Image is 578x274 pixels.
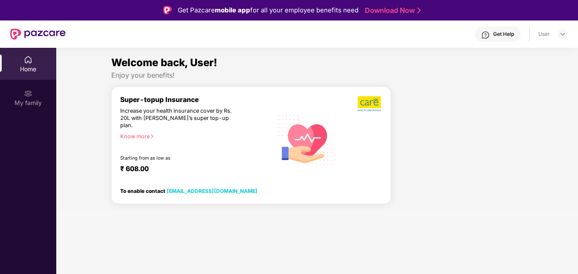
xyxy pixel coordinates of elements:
img: svg+xml;base64,PHN2ZyBpZD0iSG9tZSIgeG1sbnM9Imh0dHA6Ly93d3cudzMub3JnLzIwMDAvc3ZnIiB3aWR0aD0iMjAiIG... [24,55,32,64]
strong: mobile app [215,6,250,14]
img: svg+xml;base64,PHN2ZyB3aWR0aD0iMjAiIGhlaWdodD0iMjAiIHZpZXdCb3g9IjAgMCAyMCAyMCIgZmlsbD0ibm9uZSIgeG... [24,89,32,98]
img: b5dec4f62d2307b9de63beb79f102df3.png [358,96,382,112]
div: Get Pazcare for all your employee benefits need [178,5,358,15]
div: Enjoy your benefits! [111,71,523,80]
div: Increase your health insurance cover by Rs. 20L with [PERSON_NAME]’s super top-up plan. [120,108,236,129]
img: New Pazcare Logo [10,29,66,40]
img: svg+xml;base64,PHN2ZyB4bWxucz0iaHR0cDovL3d3dy53My5vcmcvMjAwMC9zdmciIHhtbG5zOnhsaW5rPSJodHRwOi8vd3... [273,106,338,173]
div: Get Help [493,31,514,38]
a: [EMAIL_ADDRESS][DOMAIN_NAME] [167,188,257,194]
div: Know more [120,133,268,139]
img: svg+xml;base64,PHN2ZyBpZD0iRHJvcGRvd24tMzJ4MzIiIHhtbG5zPSJodHRwOi8vd3d3LnczLm9yZy8yMDAwL3N2ZyIgd2... [559,31,566,38]
span: right [150,134,154,139]
span: Welcome back, User! [111,56,217,69]
a: Download Now [365,6,418,15]
div: ₹ 608.00 [120,165,264,175]
div: Starting from as low as [120,155,237,161]
img: svg+xml;base64,PHN2ZyBpZD0iSGVscC0zMngzMiIgeG1sbnM9Imh0dHA6Ly93d3cudzMub3JnLzIwMDAvc3ZnIiB3aWR0aD... [481,31,490,39]
div: User [538,31,550,38]
img: Stroke [417,6,421,15]
div: Super-topup Insurance [120,96,273,104]
img: Logo [163,6,172,15]
div: To enable contact [120,188,257,194]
